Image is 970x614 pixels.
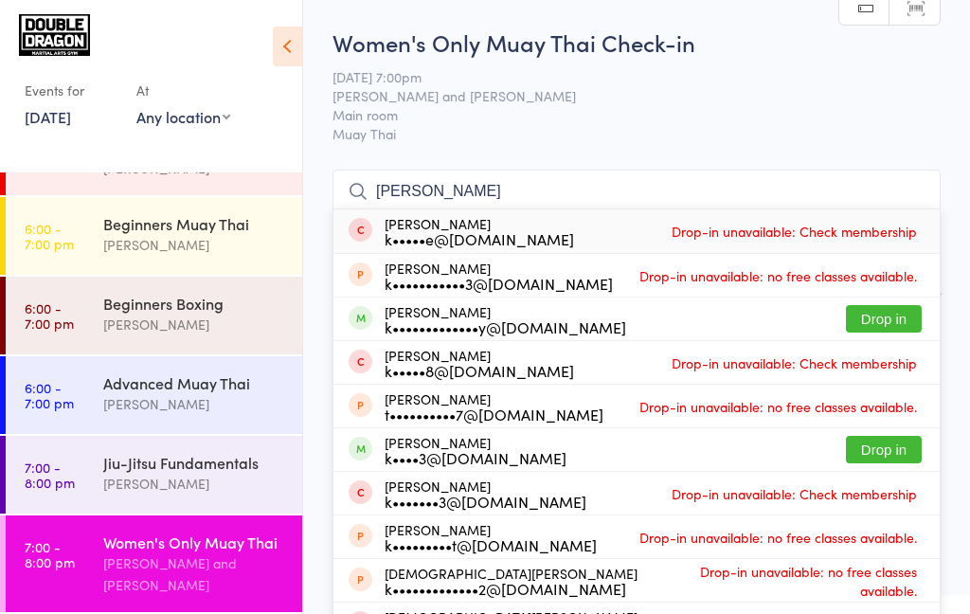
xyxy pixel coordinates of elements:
[385,581,638,596] div: k•••••••••••••2@[DOMAIN_NAME]
[385,566,638,596] div: [DEMOGRAPHIC_DATA][PERSON_NAME]
[846,436,922,463] button: Drop in
[385,406,603,422] div: t••••••••••7@[DOMAIN_NAME]
[103,393,286,415] div: [PERSON_NAME]
[25,75,117,106] div: Events for
[103,532,286,552] div: Women's Only Muay Thai
[385,231,574,246] div: k•••••e@[DOMAIN_NAME]
[25,106,71,127] a: [DATE]
[103,473,286,495] div: [PERSON_NAME]
[103,234,286,256] div: [PERSON_NAME]
[667,349,922,377] span: Drop-in unavailable: Check membership
[385,261,613,291] div: [PERSON_NAME]
[6,356,302,434] a: 6:00 -7:00 pmAdvanced Muay Thai[PERSON_NAME]
[385,348,574,378] div: [PERSON_NAME]
[25,300,74,331] time: 6:00 - 7:00 pm
[25,460,75,490] time: 7:00 - 8:00 pm
[385,319,626,334] div: k•••••••••••••y@[DOMAIN_NAME]
[25,380,74,410] time: 6:00 - 7:00 pm
[385,391,603,422] div: [PERSON_NAME]
[667,217,922,245] span: Drop-in unavailable: Check membership
[25,221,74,251] time: 6:00 - 7:00 pm
[385,276,613,291] div: k•••••••••••3@[DOMAIN_NAME]
[136,75,230,106] div: At
[332,86,911,105] span: [PERSON_NAME] and [PERSON_NAME]
[332,67,911,86] span: [DATE] 7:00pm
[332,27,941,58] h2: Women's Only Muay Thai Check-in
[25,539,75,569] time: 7:00 - 8:00 pm
[6,277,302,354] a: 6:00 -7:00 pmBeginners Boxing[PERSON_NAME]
[332,170,941,213] input: Search
[6,515,302,612] a: 7:00 -8:00 pmWomen's Only Muay Thai[PERSON_NAME] and [PERSON_NAME]
[103,552,286,596] div: [PERSON_NAME] and [PERSON_NAME]
[635,523,922,551] span: Drop-in unavailable: no free classes available.
[635,392,922,421] span: Drop-in unavailable: no free classes available.
[103,452,286,473] div: Jiu-Jitsu Fundamentals
[6,197,302,275] a: 6:00 -7:00 pmBeginners Muay Thai[PERSON_NAME]
[385,216,574,246] div: [PERSON_NAME]
[136,106,230,127] div: Any location
[6,436,302,514] a: 7:00 -8:00 pmJiu-Jitsu Fundamentals[PERSON_NAME]
[385,479,586,509] div: [PERSON_NAME]
[385,304,626,334] div: [PERSON_NAME]
[103,293,286,314] div: Beginners Boxing
[385,363,574,378] div: k•••••8@[DOMAIN_NAME]
[103,213,286,234] div: Beginners Muay Thai
[846,305,922,333] button: Drop in
[638,557,922,605] span: Drop-in unavailable: no free classes available.
[332,105,911,124] span: Main room
[103,372,286,393] div: Advanced Muay Thai
[385,450,566,465] div: k••••3@[DOMAIN_NAME]
[385,435,566,465] div: [PERSON_NAME]
[385,537,597,552] div: k•••••••••t@[DOMAIN_NAME]
[332,124,941,143] span: Muay Thai
[667,479,922,508] span: Drop-in unavailable: Check membership
[19,14,90,56] img: Double Dragon Gym
[385,522,597,552] div: [PERSON_NAME]
[385,494,586,509] div: k•••••••3@[DOMAIN_NAME]
[103,314,286,335] div: [PERSON_NAME]
[635,262,922,290] span: Drop-in unavailable: no free classes available.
